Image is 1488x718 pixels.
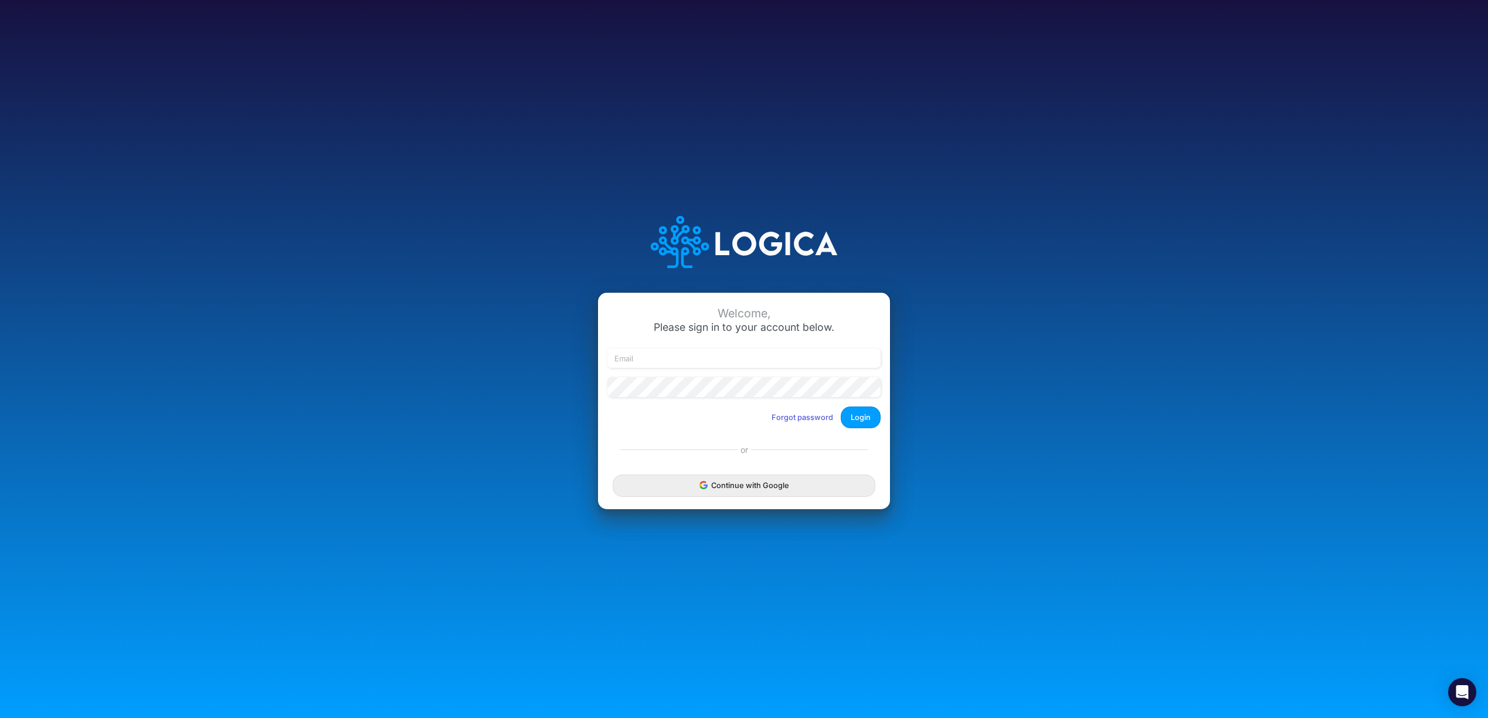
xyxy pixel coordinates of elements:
span: Please sign in to your account below. [654,321,834,333]
div: Open Intercom Messenger [1448,678,1476,706]
button: Forgot password [764,408,841,427]
div: Welcome, [607,307,881,320]
input: Email [607,348,881,368]
button: Login [841,407,881,428]
button: Continue with Google [613,475,875,496]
